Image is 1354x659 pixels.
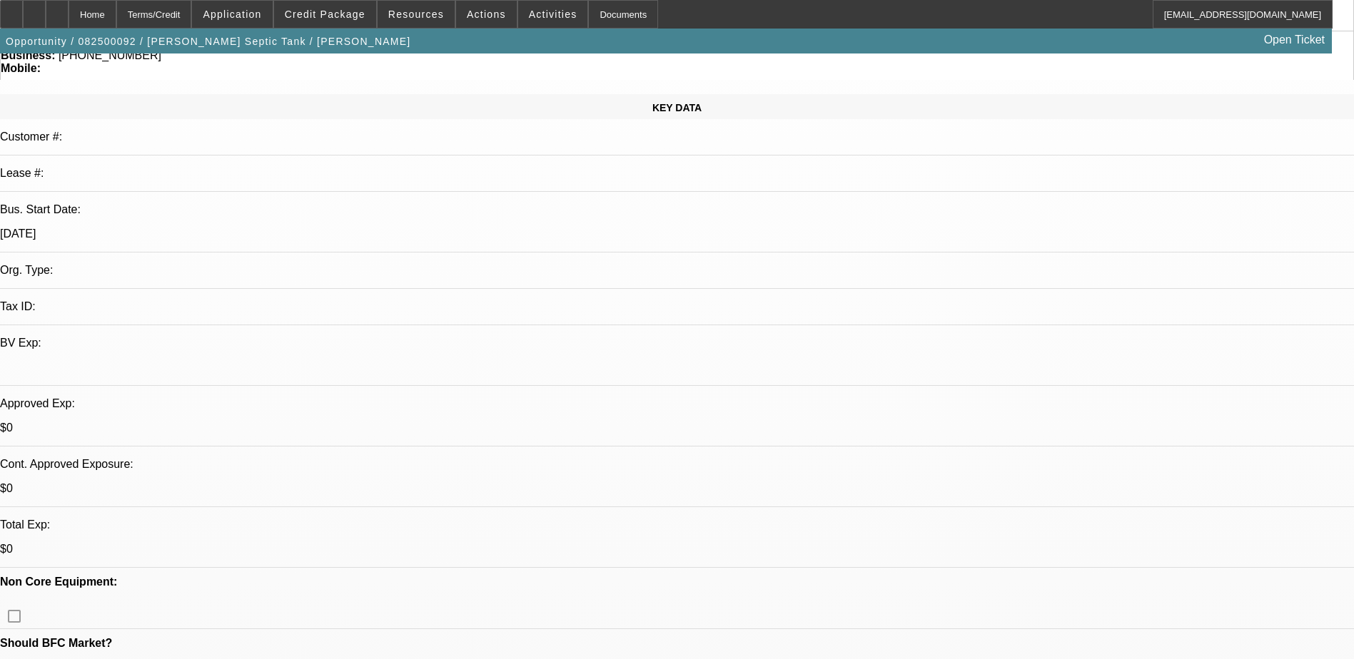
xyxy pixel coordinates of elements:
[1,62,41,74] strong: Mobile:
[203,9,261,20] span: Application
[456,1,517,28] button: Actions
[529,9,577,20] span: Activities
[388,9,444,20] span: Resources
[1258,28,1330,52] a: Open Ticket
[192,1,272,28] button: Application
[285,9,365,20] span: Credit Package
[467,9,506,20] span: Actions
[378,1,455,28] button: Resources
[652,102,702,113] span: KEY DATA
[518,1,588,28] button: Activities
[6,36,411,47] span: Opportunity / 082500092 / [PERSON_NAME] Septic Tank / [PERSON_NAME]
[274,1,376,28] button: Credit Package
